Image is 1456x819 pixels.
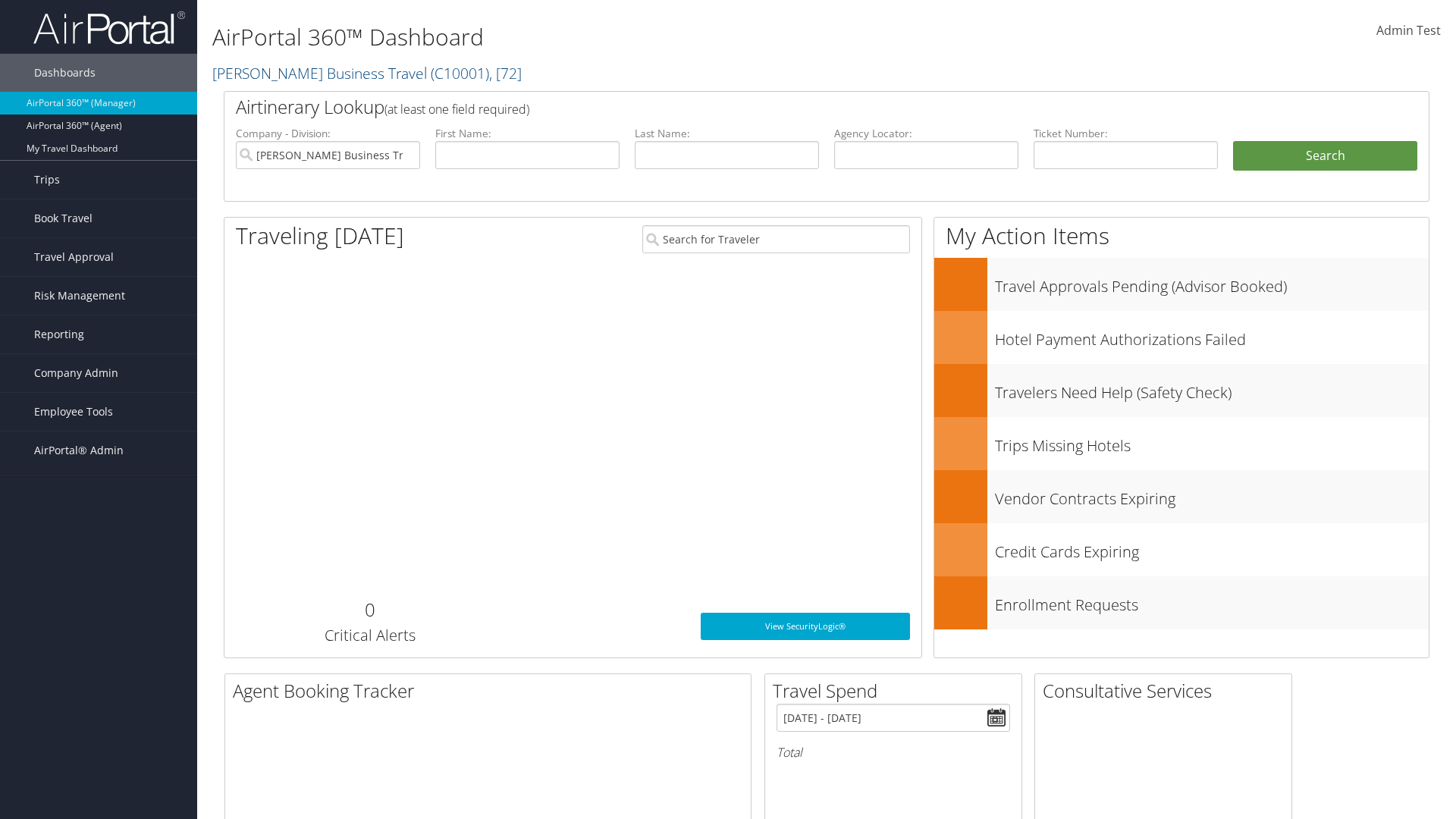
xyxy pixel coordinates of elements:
label: First Name: [435,126,620,141]
span: Employee Tools [34,393,113,431]
h1: My Action Items [934,220,1429,252]
span: AirPortal® Admin [34,431,124,469]
h1: AirPortal 360™ Dashboard [212,21,1031,53]
h2: Agent Booking Tracker [233,678,751,704]
span: Travel Approval [34,238,114,276]
h3: Vendor Contracts Expiring [995,481,1429,510]
a: Travelers Need Help (Safety Check) [934,364,1429,417]
img: airportal-logo.png [33,10,185,45]
a: [PERSON_NAME] Business Travel [212,63,522,83]
h3: Travelers Need Help (Safety Check) [995,375,1429,403]
label: Agency Locator: [834,126,1018,141]
h6: Total [777,744,1010,761]
span: Book Travel [34,199,93,237]
h2: Consultative Services [1043,678,1291,704]
h2: 0 [236,597,504,623]
span: , [ 72 ] [489,63,522,83]
h3: Travel Approvals Pending (Advisor Booked) [995,268,1429,297]
span: Risk Management [34,277,125,315]
span: Reporting [34,315,84,353]
a: Vendor Contracts Expiring [934,470,1429,523]
h3: Credit Cards Expiring [995,534,1429,563]
h3: Trips Missing Hotels [995,428,1429,457]
h3: Hotel Payment Authorizations Failed [995,322,1429,350]
span: ( C10001 ) [431,63,489,83]
label: Ticket Number: [1034,126,1218,141]
label: Company - Division: [236,126,420,141]
label: Last Name: [635,126,819,141]
a: Admin Test [1376,8,1441,55]
a: Trips Missing Hotels [934,417,1429,470]
a: Hotel Payment Authorizations Failed [934,311,1429,364]
h3: Enrollment Requests [995,587,1429,616]
h2: Travel Spend [773,678,1021,704]
h2: Airtinerary Lookup [236,94,1317,120]
span: Dashboards [34,54,96,92]
span: Trips [34,161,60,199]
input: Search for Traveler [642,225,910,253]
span: Admin Test [1376,22,1441,39]
a: Enrollment Requests [934,576,1429,629]
span: (at least one field required) [384,101,529,118]
span: Company Admin [34,354,118,392]
h1: Traveling [DATE] [236,220,404,252]
a: Credit Cards Expiring [934,523,1429,576]
h3: Critical Alerts [236,625,504,646]
a: View SecurityLogic® [701,613,910,640]
button: Search [1233,141,1417,171]
a: Travel Approvals Pending (Advisor Booked) [934,258,1429,311]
